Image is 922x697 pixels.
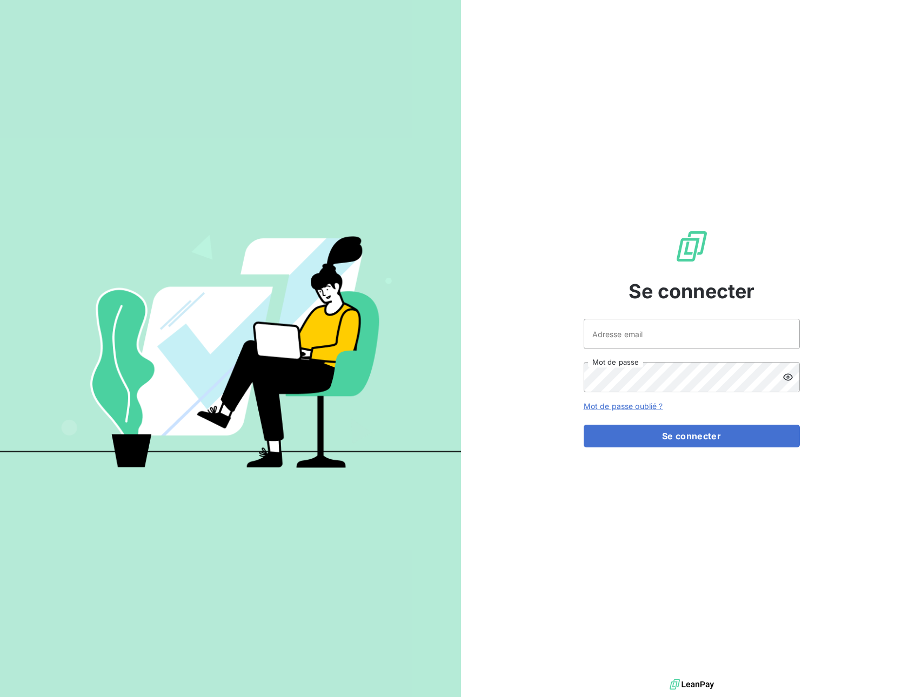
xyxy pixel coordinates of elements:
span: Se connecter [629,277,755,306]
img: logo [670,676,714,693]
button: Se connecter [584,425,800,447]
input: placeholder [584,319,800,349]
a: Mot de passe oublié ? [584,401,663,411]
img: Logo LeanPay [674,229,709,264]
